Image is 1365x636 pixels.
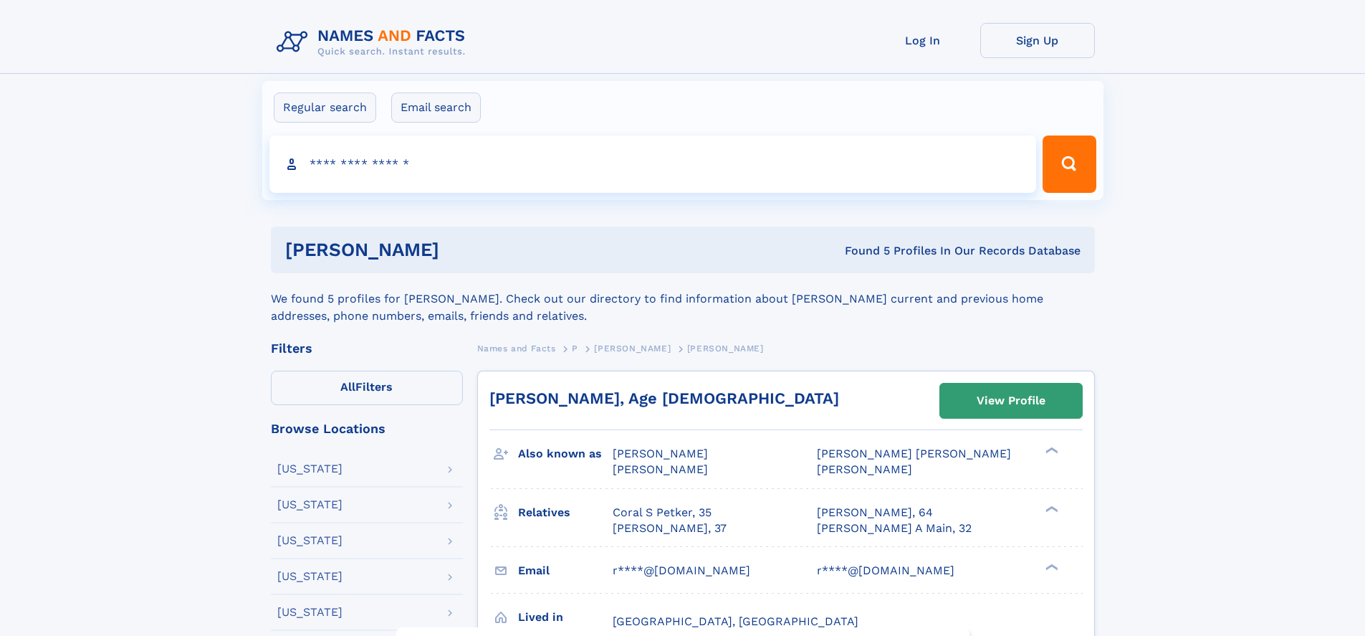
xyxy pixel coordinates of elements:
a: [PERSON_NAME], 64 [817,505,933,521]
div: Filters [271,342,463,355]
img: Logo Names and Facts [271,23,477,62]
a: [PERSON_NAME] A Main, 32 [817,521,972,536]
div: ❯ [1042,504,1059,513]
a: P [572,339,578,357]
span: [PERSON_NAME] [613,462,708,476]
span: All [340,380,355,394]
a: [PERSON_NAME] [594,339,671,357]
label: Email search [391,92,481,123]
div: [US_STATE] [277,535,343,546]
label: Filters [271,371,463,405]
a: [PERSON_NAME], 37 [613,521,727,536]
div: Browse Locations [271,422,463,435]
a: Names and Facts [477,339,556,357]
a: Sign Up [980,23,1095,58]
div: We found 5 profiles for [PERSON_NAME]. Check out our directory to find information about [PERSON_... [271,273,1095,325]
span: [PERSON_NAME] [PERSON_NAME] [817,447,1011,460]
div: ❯ [1042,446,1059,455]
a: Log In [866,23,980,58]
span: [PERSON_NAME] [613,447,708,460]
button: Search Button [1043,136,1096,193]
span: [PERSON_NAME] [594,343,671,353]
div: [US_STATE] [277,607,343,618]
span: [PERSON_NAME] [817,462,912,476]
div: [US_STATE] [277,499,343,511]
h3: Also known as [518,442,613,466]
label: Regular search [274,92,376,123]
h3: Relatives [518,500,613,525]
a: View Profile [940,384,1082,418]
span: [GEOGRAPHIC_DATA], [GEOGRAPHIC_DATA] [613,614,858,628]
a: [PERSON_NAME], Age [DEMOGRAPHIC_DATA] [489,389,839,407]
div: Found 5 Profiles In Our Records Database [642,243,1081,259]
span: [PERSON_NAME] [687,343,764,353]
div: [US_STATE] [277,463,343,475]
h3: Email [518,559,613,583]
div: View Profile [977,384,1045,417]
span: P [572,343,578,353]
a: Coral S Petker, 35 [613,505,712,521]
h1: [PERSON_NAME] [285,241,642,259]
div: ❯ [1042,562,1059,571]
div: [US_STATE] [277,571,343,582]
input: search input [269,136,1037,193]
h3: Lived in [518,605,613,630]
